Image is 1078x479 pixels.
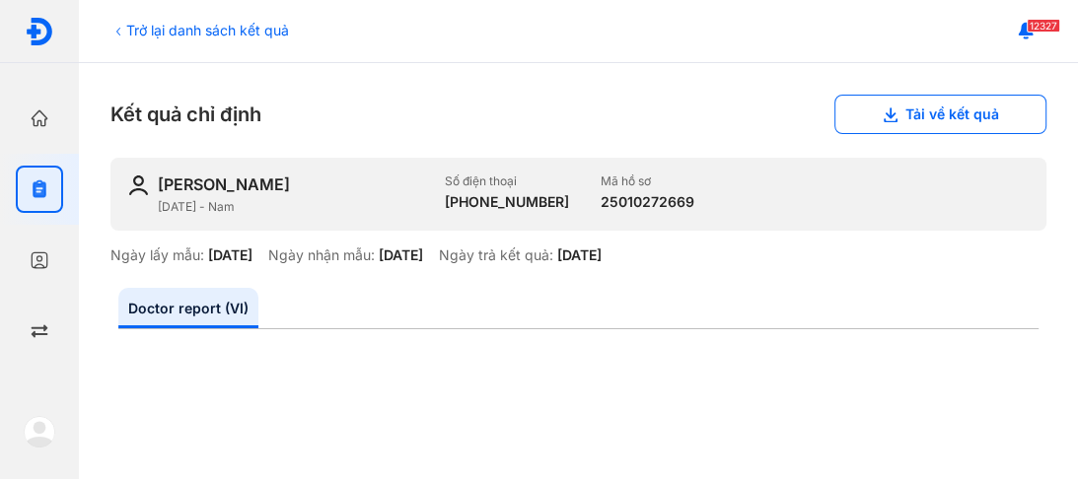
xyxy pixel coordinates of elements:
div: Mã hồ sơ [601,173,694,189]
div: [PHONE_NUMBER] [445,193,569,211]
img: logo [25,17,54,46]
div: Kết quả chỉ định [110,95,1046,134]
div: [PERSON_NAME] [158,173,290,195]
a: Doctor report (VI) [118,288,258,328]
div: [DATE] - Nam [158,199,429,215]
div: Ngày nhận mẫu: [268,246,375,264]
div: [DATE] [208,246,252,264]
button: Tải về kết quả [834,95,1046,134]
img: logo [24,416,55,447]
div: Ngày trả kết quả: [439,246,553,264]
div: 25010272669 [601,193,694,211]
div: [DATE] [557,246,602,264]
span: 12327 [1027,19,1060,33]
img: user-icon [126,173,150,197]
div: Ngày lấy mẫu: [110,246,204,264]
div: [DATE] [379,246,423,264]
div: Trở lại danh sách kết quả [110,20,289,40]
div: Số điện thoại [445,173,569,189]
